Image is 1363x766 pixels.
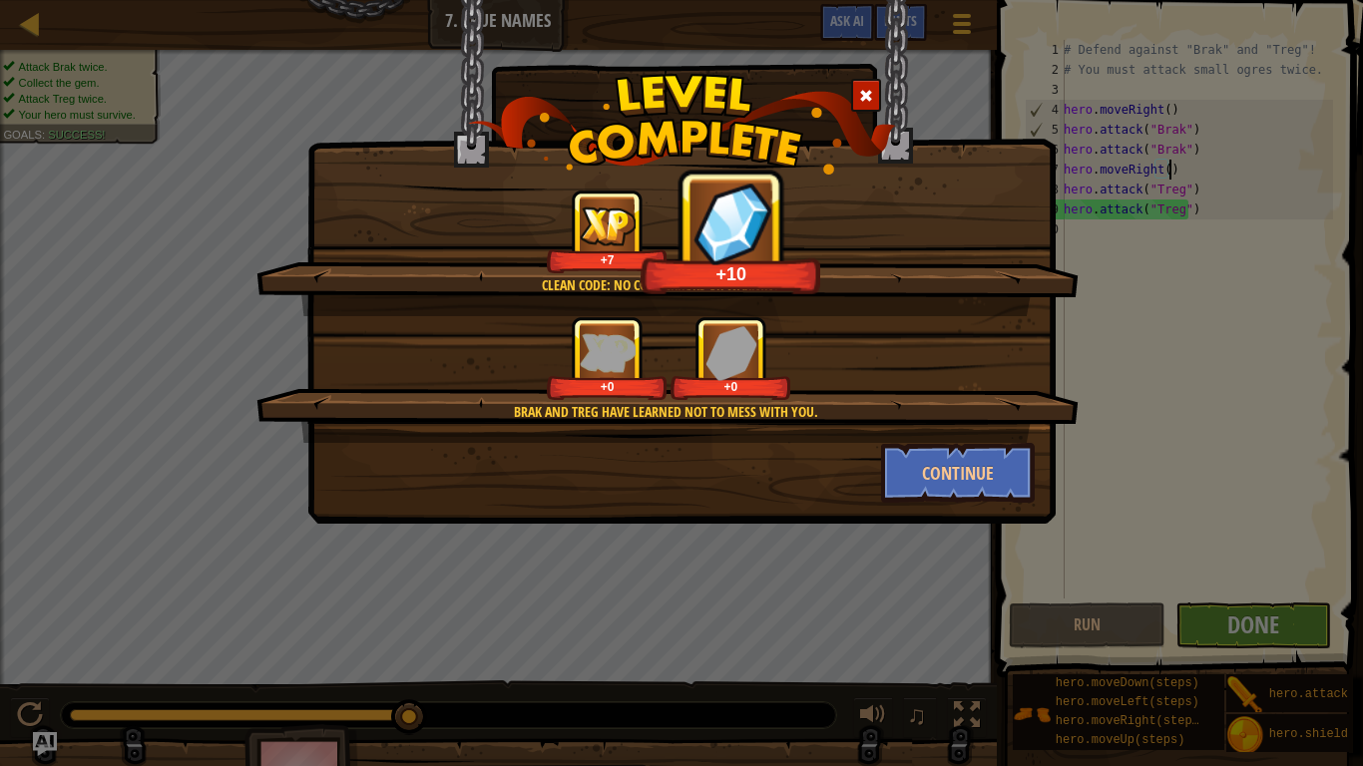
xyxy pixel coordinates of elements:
[351,275,981,295] div: Clean code: no code errors or warnings.
[647,262,816,285] div: +10
[705,325,757,380] img: reward_icon_gems.png
[351,402,981,422] div: Brak and Treg have learned not to mess with you.
[551,252,664,267] div: +7
[551,379,664,394] div: +0
[881,443,1036,503] button: Continue
[580,333,636,372] img: reward_icon_xp.png
[468,74,896,175] img: level_complete.png
[682,175,780,272] img: reward_icon_gems.png
[675,379,787,394] div: +0
[580,206,636,245] img: reward_icon_xp.png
